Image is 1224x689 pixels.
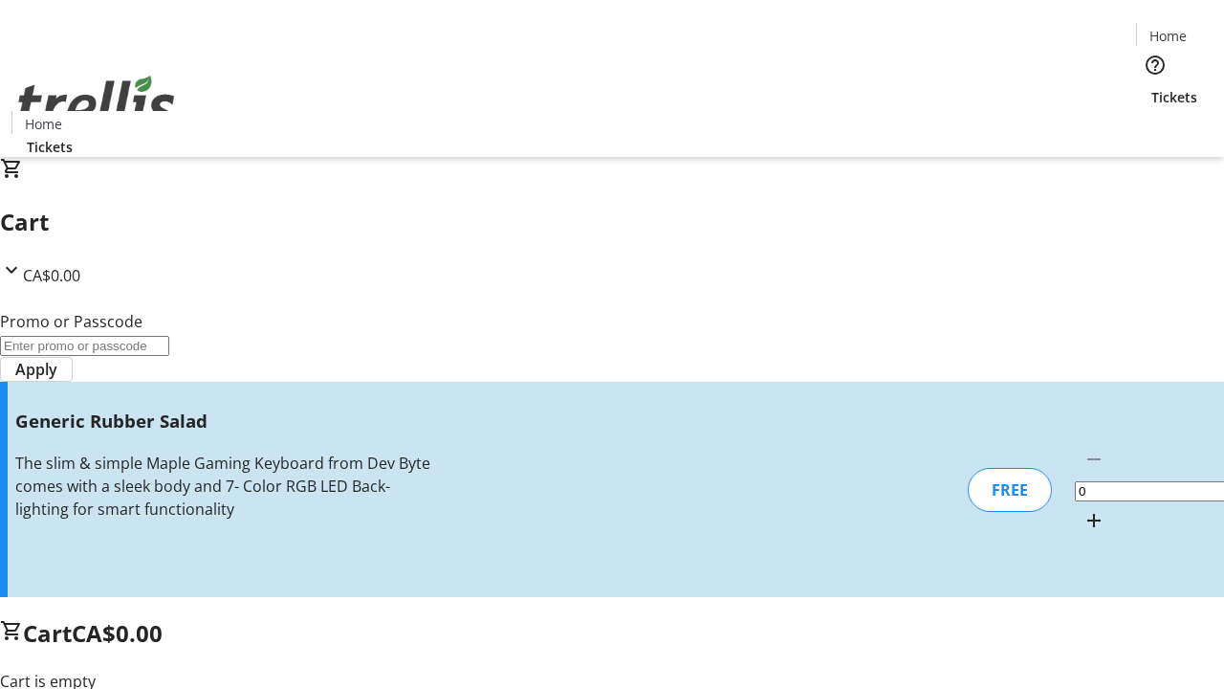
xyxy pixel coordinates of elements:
h3: Generic Rubber Salad [15,408,433,434]
img: Orient E2E Organization iJa9XckSpf's Logo [11,55,182,150]
span: Home [1149,26,1187,46]
button: Help [1136,46,1174,84]
a: Home [1137,26,1198,46]
span: Apply [15,358,57,381]
span: Tickets [1151,87,1197,107]
div: FREE [968,468,1052,512]
button: Increment by one [1075,501,1113,540]
a: Tickets [1136,87,1213,107]
span: CA$0.00 [23,265,80,286]
span: CA$0.00 [72,617,163,649]
button: Cart [1136,107,1174,145]
a: Tickets [11,137,88,157]
div: The slim & simple Maple Gaming Keyboard from Dev Byte comes with a sleek body and 7- Color RGB LE... [15,452,433,521]
span: Home [25,114,62,134]
a: Home [12,114,74,134]
span: Tickets [27,137,73,157]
